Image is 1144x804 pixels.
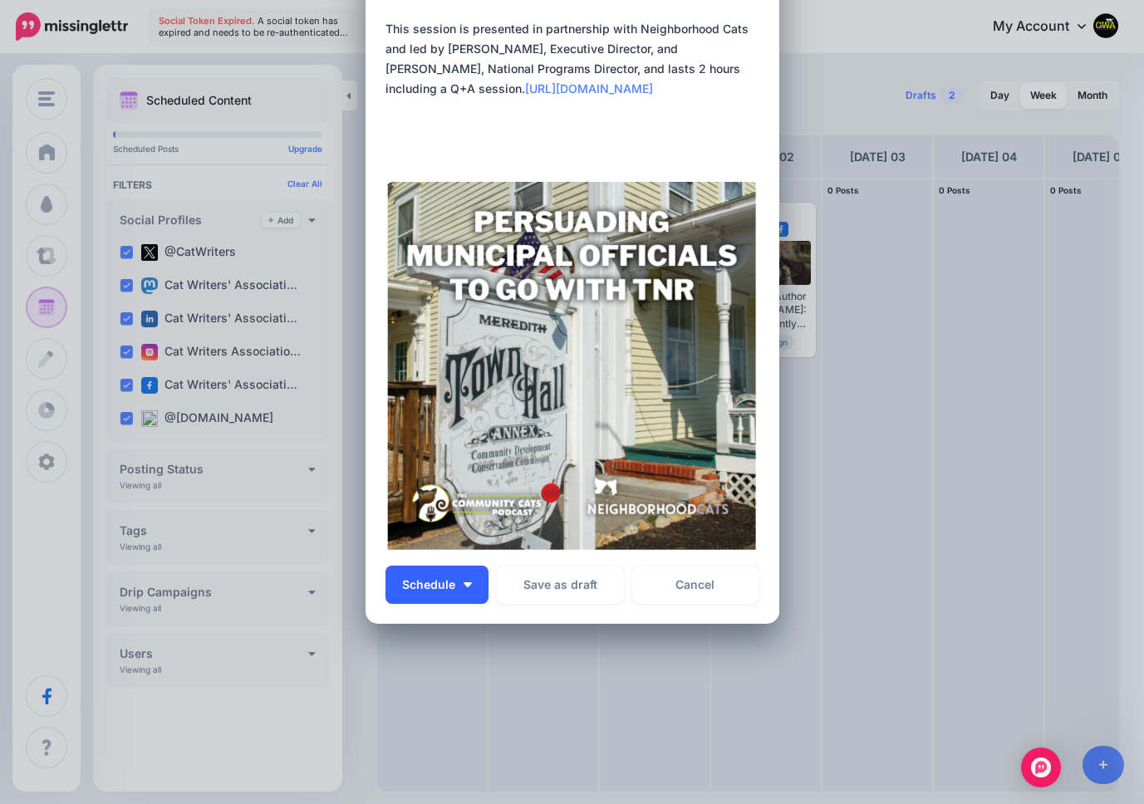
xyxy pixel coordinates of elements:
span: Schedule [402,579,455,591]
button: Save as draft [497,566,624,604]
a: Cancel [632,566,759,604]
div: Open Intercom Messenger [1021,748,1061,787]
img: arrow-down-white.png [464,582,472,587]
button: Schedule [385,566,489,604]
img: K83BIVG0UUN0IG2EQPPVQ5MMVEQJ7B6P.png [385,182,759,554]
